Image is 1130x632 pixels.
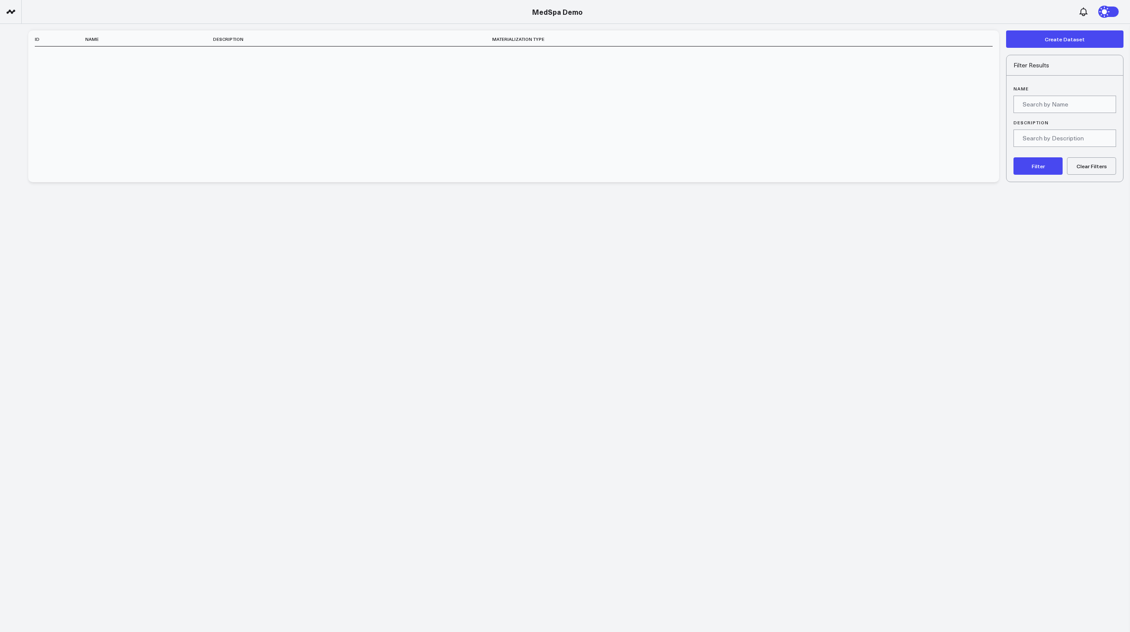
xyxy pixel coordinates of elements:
[1013,86,1116,91] label: Name
[1013,130,1116,147] input: Search by Description
[532,7,583,17] a: MedSpa Demo
[492,32,965,47] th: Materialization Type
[1013,157,1063,175] button: Filter
[1013,96,1116,113] input: Search by Name
[1006,30,1123,48] button: Create Dataset
[213,32,492,47] th: Description
[1007,55,1123,76] div: Filter Results
[1013,120,1116,125] label: Description
[1067,157,1116,175] button: Clear Filters
[35,32,85,47] th: ID
[85,32,213,47] th: Name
